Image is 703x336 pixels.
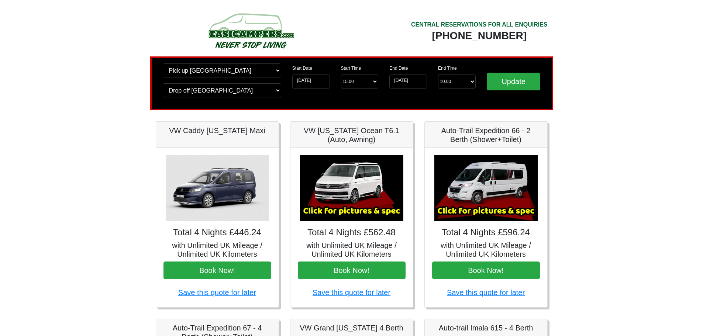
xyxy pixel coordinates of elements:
[298,126,406,144] h5: VW [US_STATE] Ocean T6.1 (Auto, Awning)
[292,75,330,89] input: Start Date
[432,227,540,238] h4: Total 4 Nights £596.24
[163,227,271,238] h4: Total 4 Nights £446.24
[300,155,403,221] img: VW California Ocean T6.1 (Auto, Awning)
[447,288,525,297] a: Save this quote for later
[487,73,541,90] input: Update
[411,29,548,42] div: [PHONE_NUMBER]
[163,126,271,135] h5: VW Caddy [US_STATE] Maxi
[178,288,256,297] a: Save this quote for later
[313,288,390,297] a: Save this quote for later
[389,65,408,72] label: End Date
[341,65,361,72] label: Start Time
[432,241,540,259] h5: with Unlimited UK Mileage / Unlimited UK Kilometers
[163,261,271,279] button: Book Now!
[432,323,540,332] h5: Auto-trail Imala 615 - 4 Berth
[292,65,312,72] label: Start Date
[166,155,269,221] img: VW Caddy California Maxi
[298,241,406,259] h5: with Unlimited UK Mileage / Unlimited UK Kilometers
[432,261,540,279] button: Book Now!
[438,65,457,72] label: End Time
[163,241,271,259] h5: with Unlimited UK Mileage / Unlimited UK Kilometers
[298,323,406,332] h5: VW Grand [US_STATE] 4 Berth
[389,75,427,89] input: Return Date
[411,20,548,29] div: CENTRAL RESERVATIONS FOR ALL ENQUIRIES
[434,155,538,221] img: Auto-Trail Expedition 66 - 2 Berth (Shower+Toilet)
[181,10,321,51] img: campers-checkout-logo.png
[298,227,406,238] h4: Total 4 Nights £562.48
[298,261,406,279] button: Book Now!
[432,126,540,144] h5: Auto-Trail Expedition 66 - 2 Berth (Shower+Toilet)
